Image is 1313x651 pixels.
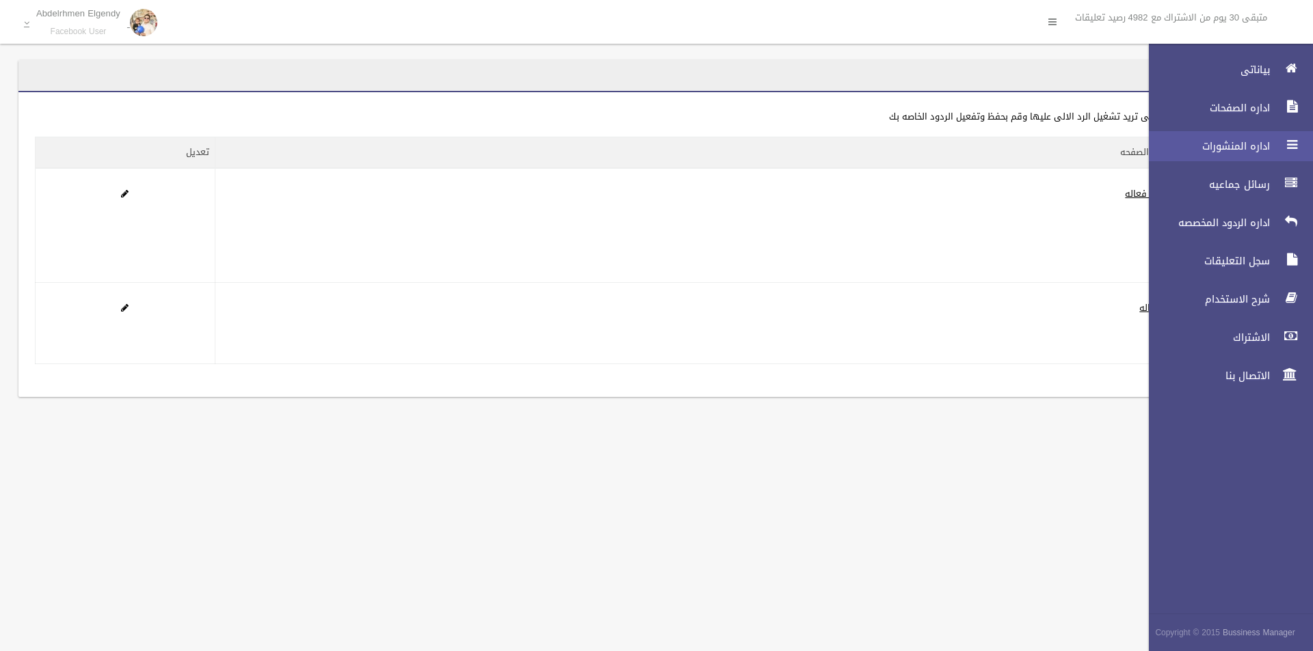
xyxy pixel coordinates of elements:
[1137,55,1313,85] a: بياناتى
[1223,625,1295,640] strong: Bussiness Manager
[1137,101,1274,115] span: اداره الصفحات
[36,8,120,18] p: Abdelrhmen Elgendy
[1137,361,1313,391] a: الاتصال بنا
[1137,139,1274,153] span: اداره المنشورات
[1137,63,1274,77] span: بياناتى
[1125,185,1161,202] a: غير فعاله
[1137,208,1313,238] a: اداره الردود المخصصه
[1137,331,1274,344] span: الاشتراك
[1137,93,1313,123] a: اداره الصفحات
[1155,625,1220,640] span: Copyright © 2015
[1137,254,1274,268] span: سجل التعليقات
[1137,322,1313,352] a: الاشتراك
[35,109,1234,125] div: اضغط على الصفحه التى تريد تشغيل الرد الالى عليها وقم بحفظ وتفعيل الردود الخاصه بك
[1137,169,1313,199] a: رسائل جماعيه
[1137,131,1313,161] a: اداره المنشورات
[1137,216,1274,230] span: اداره الردود المخصصه
[215,137,1173,169] th: حاله الصفحه
[1137,246,1313,276] a: سجل التعليقات
[121,299,129,316] a: Edit
[1137,284,1313,314] a: شرح الاستخدام
[1137,369,1274,383] span: الاتصال بنا
[36,137,215,169] th: تعديل
[1137,292,1274,306] span: شرح الاستخدام
[36,27,120,37] small: Facebook User
[1137,178,1274,191] span: رسائل جماعيه
[1139,299,1161,316] a: فعاله
[121,185,129,202] a: Edit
